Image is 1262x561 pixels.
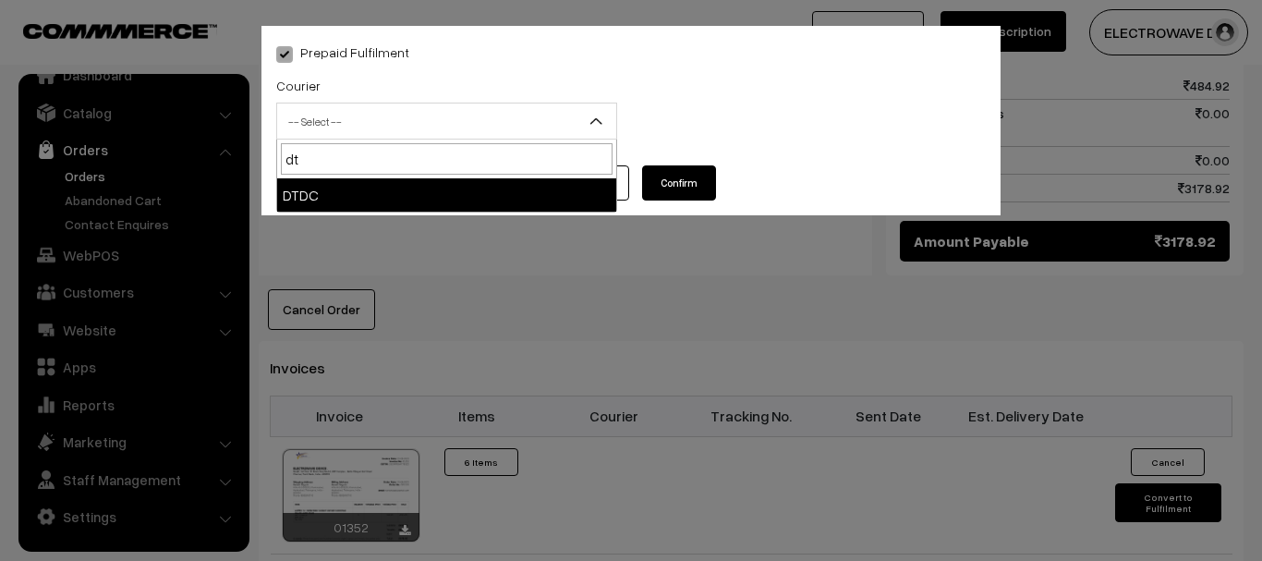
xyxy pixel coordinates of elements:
[277,178,616,212] li: DTDC
[276,76,321,95] label: Courier
[277,105,616,138] span: -- Select --
[276,103,617,140] span: -- Select --
[642,165,716,201] button: Confirm
[276,43,409,62] label: Prepaid Fulfilment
